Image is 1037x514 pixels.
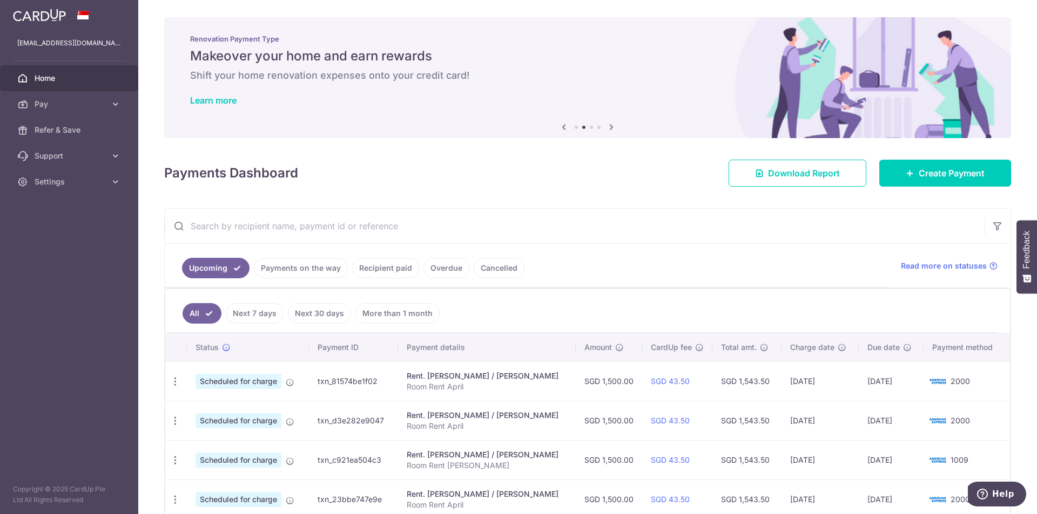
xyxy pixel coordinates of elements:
[651,342,692,353] span: CardUp fee
[927,493,948,506] img: Bank Card
[1016,220,1037,293] button: Feedback - Show survey
[407,410,567,421] div: Rent. [PERSON_NAME] / [PERSON_NAME]
[859,401,924,440] td: [DATE]
[183,303,221,324] a: All
[355,303,440,324] a: More than 1 month
[254,258,348,278] a: Payments on the way
[35,73,106,84] span: Home
[968,482,1026,509] iframe: Opens a widget where you can find more information
[1022,231,1032,269] span: Feedback
[927,414,948,427] img: Bank Card
[712,401,782,440] td: SGD 1,543.50
[951,495,970,504] span: 2000
[164,163,298,183] h4: Payments Dashboard
[924,333,1010,361] th: Payment method
[164,17,1011,138] img: Renovation banner
[407,499,567,510] p: Room Rent April
[729,160,866,187] a: Download Report
[309,440,398,479] td: txn_c921ea504c3
[352,258,419,278] a: Recipient paid
[576,361,642,401] td: SGD 1,500.00
[13,9,66,22] img: CardUp
[576,401,642,440] td: SGD 1,500.00
[651,416,690,425] a: SGD 43.50
[407,371,567,381] div: Rent. [PERSON_NAME] / [PERSON_NAME]
[901,261,998,271] a: Read more on statuses
[951,416,970,425] span: 2000
[867,342,900,353] span: Due date
[576,440,642,479] td: SGD 1,500.00
[721,342,757,353] span: Total amt.
[190,47,985,65] h5: Makeover your home and earn rewards
[35,125,106,135] span: Refer & Save
[35,99,106,109] span: Pay
[196,413,281,428] span: Scheduled for charge
[919,167,985,180] span: Create Payment
[196,453,281,468] span: Scheduled for charge
[712,440,782,479] td: SGD 1,543.50
[651,376,690,386] a: SGD 43.50
[782,440,859,479] td: [DATE]
[474,258,524,278] a: Cancelled
[407,449,567,460] div: Rent. [PERSON_NAME] / [PERSON_NAME]
[423,258,469,278] a: Overdue
[190,35,985,43] p: Renovation Payment Type
[407,460,567,471] p: Room Rent [PERSON_NAME]
[226,303,284,324] a: Next 7 days
[712,361,782,401] td: SGD 1,543.50
[309,361,398,401] td: txn_81574be1f02
[859,361,924,401] td: [DATE]
[951,376,970,386] span: 2000
[190,95,237,106] a: Learn more
[182,258,250,278] a: Upcoming
[782,361,859,401] td: [DATE]
[407,489,567,499] div: Rent. [PERSON_NAME] / [PERSON_NAME]
[196,492,281,507] span: Scheduled for charge
[879,160,1011,187] a: Create Payment
[196,342,219,353] span: Status
[901,261,987,271] span: Read more on statuses
[309,401,398,440] td: txn_d3e282e9047
[309,333,398,361] th: Payment ID
[407,381,567,392] p: Room Rent April
[927,454,948,467] img: Bank Card
[165,209,985,243] input: Search by recipient name, payment id or reference
[17,38,121,49] p: [EMAIL_ADDRESS][DOMAIN_NAME]
[398,333,576,361] th: Payment details
[407,421,567,431] p: Room Rent April
[651,495,690,504] a: SGD 43.50
[35,150,106,161] span: Support
[790,342,834,353] span: Charge date
[196,374,281,389] span: Scheduled for charge
[859,440,924,479] td: [DATE]
[768,167,840,180] span: Download Report
[927,375,948,388] img: Bank Card
[951,455,968,464] span: 1009
[288,303,351,324] a: Next 30 days
[190,69,985,82] h6: Shift your home renovation expenses onto your credit card!
[782,401,859,440] td: [DATE]
[35,176,106,187] span: Settings
[651,455,690,464] a: SGD 43.50
[584,342,612,353] span: Amount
